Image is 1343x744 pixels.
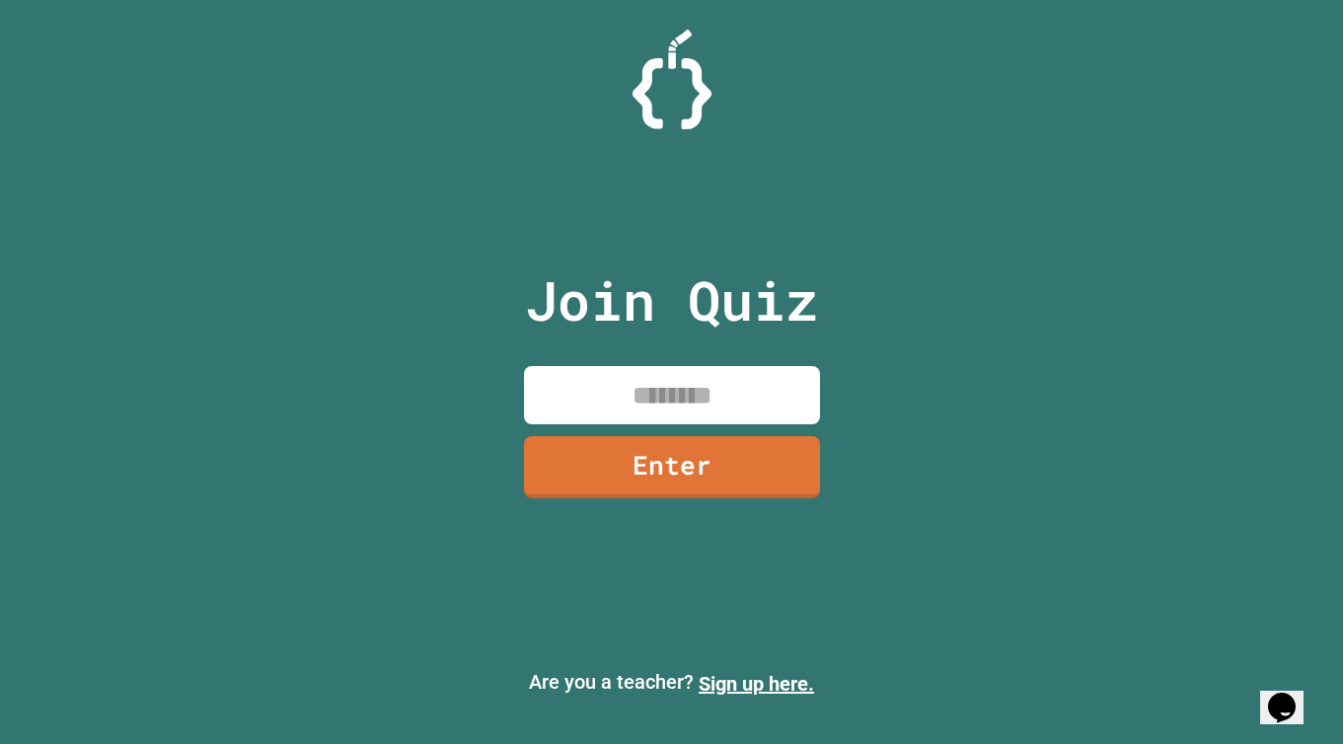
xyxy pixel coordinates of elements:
p: Are you a teacher? [16,667,1327,699]
iframe: chat widget [1260,665,1323,724]
p: Join Quiz [525,260,818,341]
a: Enter [524,436,820,498]
img: Logo.svg [633,30,711,129]
a: Sign up here. [699,672,814,696]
